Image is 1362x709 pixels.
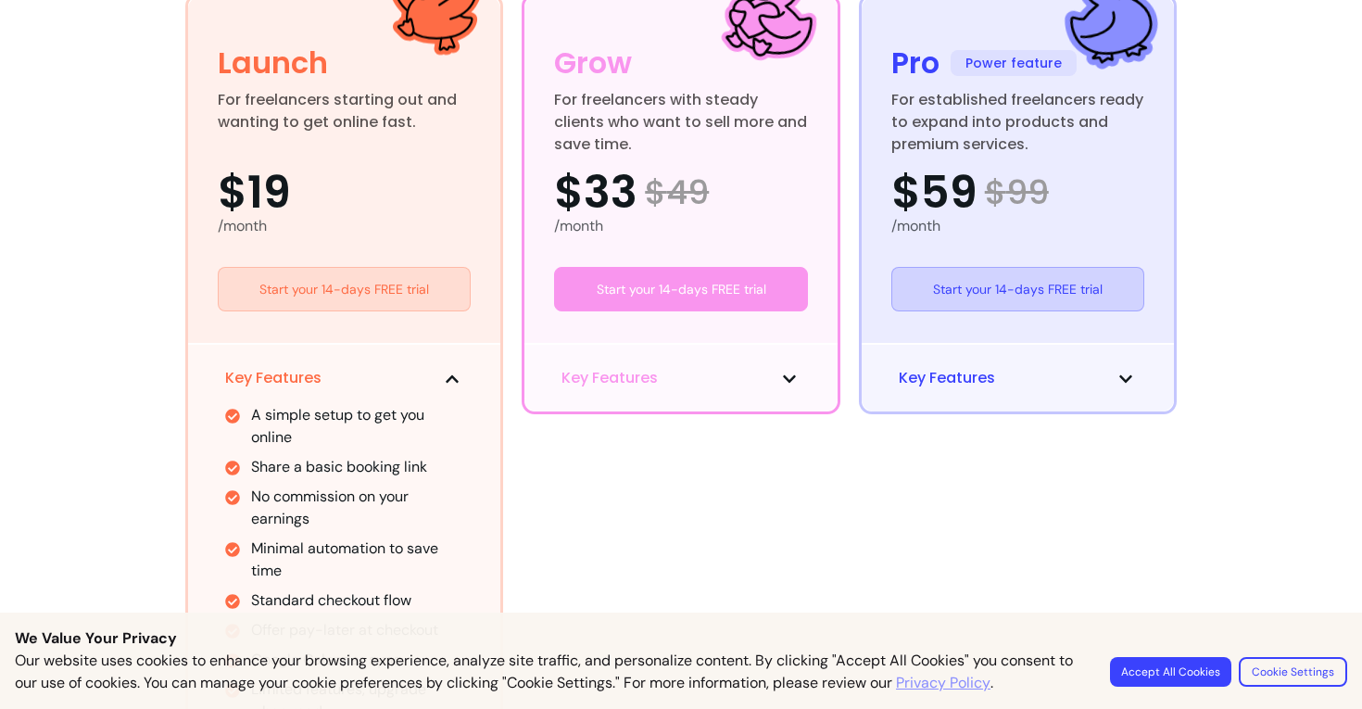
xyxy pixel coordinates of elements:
a: Start your 14-days FREE trial [218,267,472,311]
button: Key Features [899,367,1138,389]
span: $59 [891,171,977,215]
div: /month [218,215,472,237]
a: Privacy Policy [896,672,990,694]
li: Minimal automation to save time [251,538,464,582]
span: Key Features [561,367,658,389]
div: For freelancers with steady clients who want to sell more and save time. [554,89,808,133]
span: Key Features [225,367,322,389]
div: Pro [891,41,940,85]
div: For established freelancers ready to expand into products and premium services. [891,89,1145,133]
div: For freelancers starting out and wanting to get online fast. [218,89,472,133]
span: Power feature [951,50,1077,76]
button: Cookie Settings [1239,657,1347,687]
span: $ 49 [645,174,709,211]
span: $ 99 [985,174,1049,211]
p: Our website uses cookies to enhance your browsing experience, analyze site traffic, and personali... [15,650,1088,694]
button: Key Features [561,367,801,389]
li: Standard checkout flow [251,589,464,612]
span: $33 [554,171,637,215]
span: $19 [218,171,291,215]
a: Start your 14-days FREE trial [891,267,1145,311]
p: We Value Your Privacy [15,627,1347,650]
li: Share a basic booking link [251,456,464,478]
li: A simple setup to get you online [251,404,464,449]
button: Key Features [225,367,464,389]
div: /month [891,215,1145,237]
button: Accept All Cookies [1110,657,1231,687]
div: /month [554,215,808,237]
a: Start your 14-days FREE trial [554,267,808,311]
div: Grow [554,41,632,85]
span: Key Features [899,367,995,389]
div: Launch [218,41,328,85]
li: No commission on your earnings [251,486,464,530]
